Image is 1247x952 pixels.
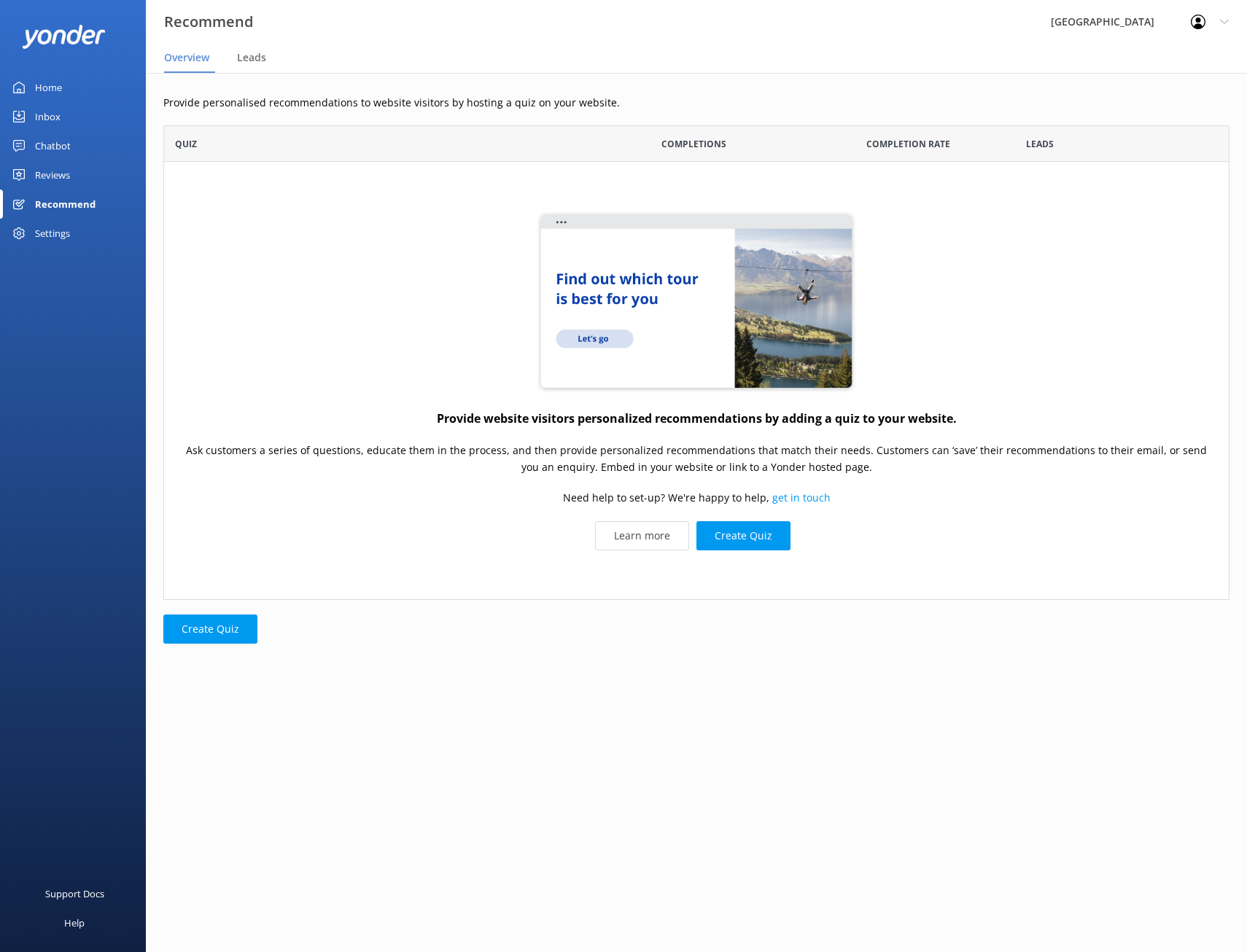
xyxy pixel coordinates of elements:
div: Support Docs [45,879,104,908]
div: Settings [35,219,70,248]
div: Inbox [35,102,61,131]
h3: Recommend [164,10,253,34]
p: Need help to set-up? We're happy to help, [563,491,831,507]
span: Quiz [175,137,197,151]
img: quiz-website... [536,211,857,394]
div: Reviews [35,160,70,190]
div: grid [163,162,1229,599]
p: Ask customers a series of questions, educate them in the process, and then provide personalized r... [179,443,1214,476]
button: Create Quiz [163,614,257,644]
span: Leads [237,50,266,65]
a: Learn more [595,521,689,550]
p: Provide personalised recommendations to website visitors by hosting a quiz on your website. [163,95,1229,111]
h4: Provide website visitors personalized recommendations by adding a quiz to your website. [437,410,957,429]
span: Completion Rate [866,137,950,151]
button: Create Quiz [696,521,790,550]
div: Recommend [35,190,96,219]
span: Leads [1026,137,1054,151]
div: Home [35,73,62,102]
div: Chatbot [35,131,71,160]
span: Completions [661,137,726,151]
span: Overview [164,50,209,65]
img: yonder-white-logo.png [22,25,106,49]
a: get in touch [772,491,831,505]
div: Help [64,908,85,937]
